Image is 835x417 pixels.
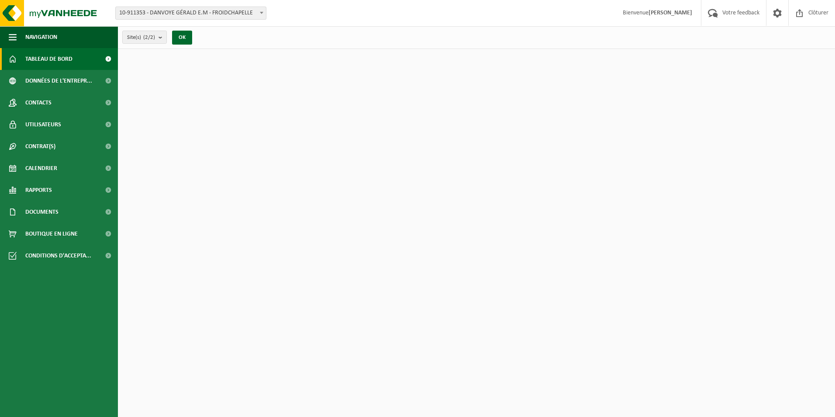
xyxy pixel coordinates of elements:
[25,179,52,201] span: Rapports
[25,114,61,136] span: Utilisateurs
[143,35,155,40] count: (2/2)
[25,201,59,223] span: Documents
[25,70,92,92] span: Données de l'entrepr...
[122,31,167,44] button: Site(s)(2/2)
[25,136,55,157] span: Contrat(s)
[25,26,57,48] span: Navigation
[25,92,52,114] span: Contacts
[115,7,266,20] span: 10-911353 - DANVOYE GÉRALD E.M - FROIDCHAPELLE
[25,48,72,70] span: Tableau de bord
[25,223,78,245] span: Boutique en ligne
[25,157,57,179] span: Calendrier
[172,31,192,45] button: OK
[25,245,91,267] span: Conditions d'accepta...
[127,31,155,44] span: Site(s)
[116,7,266,19] span: 10-911353 - DANVOYE GÉRALD E.M - FROIDCHAPELLE
[649,10,692,16] strong: [PERSON_NAME]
